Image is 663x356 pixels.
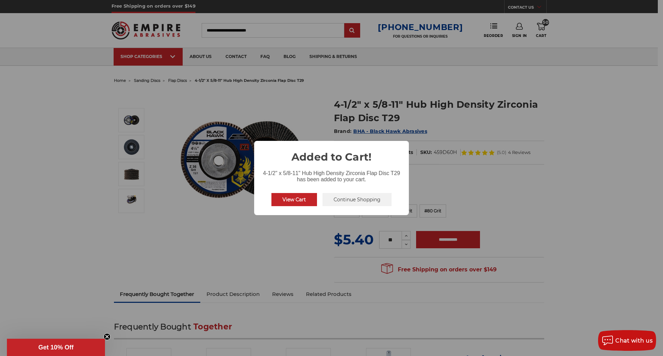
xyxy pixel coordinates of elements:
button: Continue Shopping [323,193,392,206]
button: Close teaser [104,333,110,340]
div: 4-1/2" x 5/8-11" Hub High Density Zirconia Flap Disc T29 has been added to your cart. [254,165,409,184]
button: View Cart [271,193,317,206]
span: Chat with us [615,337,653,344]
button: Chat with us [598,330,656,351]
span: Get 10% Off [38,344,74,351]
h2: Added to Cart! [254,141,409,165]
